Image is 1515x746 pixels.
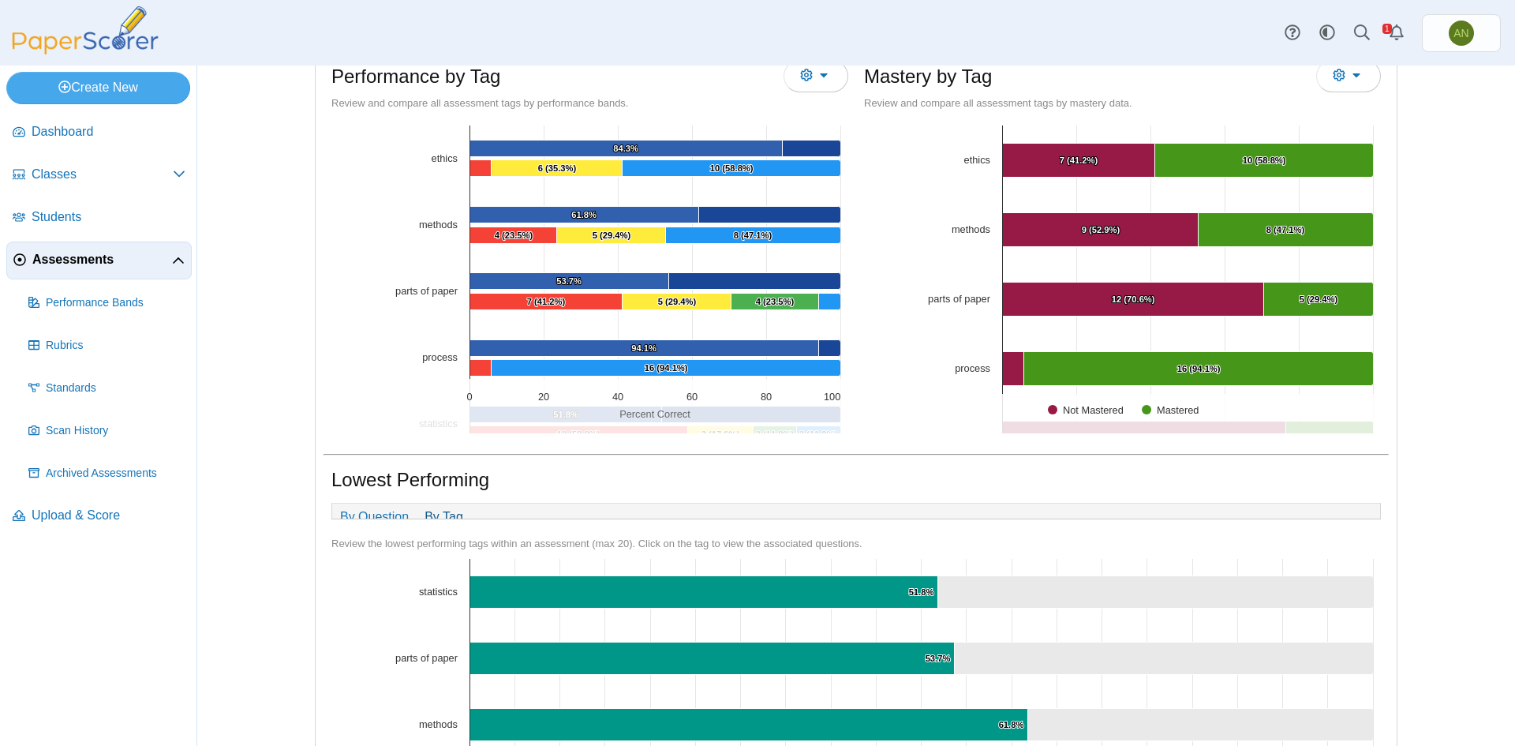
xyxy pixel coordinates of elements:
[1003,144,1286,455] g: Not Mastered, bar series 2 of 2 with 5 bars.
[909,587,934,597] text: 51.8%
[999,720,1024,729] text: 61.8%
[331,96,848,111] div: Review and compare all assessment tags by performance bands.
[1264,283,1374,317] path: [object Object], 5. Mastered.
[658,297,697,306] text: 5 (29.4%)
[22,455,192,493] a: Archived Assessments
[645,363,688,373] text: 16 (94.1%)
[419,586,458,598] a: statistics
[756,429,795,439] text: 2 (11.8%)
[553,410,578,419] text: 51.8%
[470,643,955,675] path: parts of paper, 53.7%. % of Points Earned.
[1003,352,1024,386] path: [object Object], 1. Not Mastered.
[46,295,185,311] span: Performance Bands
[662,141,841,423] g: Average Percent Not Correct, bar series 1 of 6 with 5 bars.
[819,294,841,310] path: [object Object], 1. Standard Exceeded.
[571,210,597,219] text: 61.8%
[1453,28,1468,39] span: Abby Nance
[470,141,819,423] g: Average Percent Correct, bar series 2 of 6 with 5 bars.
[1024,144,1374,455] g: Mastered, bar series 1 of 2 with 5 bars.
[1243,156,1286,165] text: 10 (58.8%)
[623,160,841,177] path: [object Object], 10. Standard Exceeded.
[470,294,623,310] path: [object Object], 7. Standard Not Yet Met.
[1003,144,1155,178] path: [object Object], 7. Not Mastered.
[470,407,662,423] path: [object Object], 51.76470588235294. Average Percent Correct.
[470,141,783,157] path: [object Object], 84.31373529411765. Average Percent Correct.
[964,154,990,166] a: ethics
[395,285,458,297] a: parts of paper
[432,152,458,164] a: ethics
[538,391,549,403] text: 20
[46,423,185,439] span: Scan History
[631,343,656,353] text: 94.1%
[556,276,582,286] text: 53.7%
[6,497,192,535] a: Upload & Score
[470,360,492,377] path: [object Object], 1. Standard Not Yet Met.
[669,273,841,290] path: [object Object], 46.3235294117647. Average Percent Not Correct.
[952,432,990,444] tspan: statistics
[417,504,471,530] a: By Tag
[6,242,192,279] a: Assessments
[1157,404,1199,416] text: Mastered
[32,507,185,524] span: Upload & Score
[557,429,600,439] text: 10 (58.8%)
[557,227,666,244] path: [object Object], 5. Standard Nearly Met.
[1177,364,1221,373] text: 16 (94.1%)
[6,6,164,54] img: PaperScorer
[470,273,669,290] path: [object Object], 53.6764705882353. Average Percent Correct.
[22,412,192,450] a: Scan History
[527,297,566,306] text: 7 (41.2%)
[864,118,1381,433] div: Chart. Highcharts interactive chart.
[613,144,638,153] text: 84.3%
[952,223,990,235] a: methods
[864,96,1381,111] div: Review and compare all assessment tags by mastery data.
[419,219,458,231] a: methods
[619,408,690,420] text: Percent Correct
[783,141,841,157] path: [object Object], 15.686264705882351. Average Percent Not Correct.
[419,718,458,730] a: methods
[492,160,819,443] g: Standard Met, bar series 4 of 6 with 5 bars.
[928,293,991,305] tspan: parts of paper
[32,208,185,226] span: Students
[1300,294,1338,304] text: 5 (29.4%)
[819,340,841,357] path: [object Object], 5.882352941176464. Average Percent Not Correct.
[666,227,841,244] path: [object Object], 8. Standard Exceeded.
[46,380,185,396] span: Standards
[492,360,841,377] path: [object Object], 16. Standard Exceeded.
[331,537,1381,551] div: Review the lowest performing tags within an assessment (max 20). Click on the tag to view the ass...
[331,467,489,493] h1: Lowest Performing
[662,407,841,423] path: [object Object], 48.23529411764706. Average Percent Not Correct.
[926,654,951,663] text: 53.7%
[864,118,1381,512] svg: Interactive chart
[864,63,992,90] h1: Mastery by Tag
[395,652,458,664] tspan: parts of paper
[422,351,458,363] a: process
[46,466,185,482] span: Archived Assessments
[6,199,192,237] a: Students
[623,294,731,310] path: [object Object], 5. Standard Nearly Met.
[1028,709,1374,741] path: methods, 38.2. .
[612,391,623,403] text: 40
[1024,352,1374,386] path: [object Object], 16. Mastered.
[470,227,557,244] path: [object Object], 4. Standard Not Yet Met.
[331,118,848,433] div: Chart. Highcharts interactive chart.
[686,391,698,403] text: 60
[470,340,819,357] path: [object Object], 94.11764705882354. Average Percent Correct.
[1155,144,1374,178] path: [object Object], 10. Mastered.
[331,118,848,512] svg: Interactive chart
[754,426,797,443] path: [object Object], 2. Standard Met.
[1199,213,1374,247] path: [object Object], 8. Mastered.
[492,160,754,443] g: Standard Nearly Met, bar series 5 of 6 with 5 bars.
[492,160,623,177] path: [object Object], 6. Standard Nearly Met.
[955,643,1374,675] path: parts of paper, 46.3. .
[470,576,938,609] path: statistics, 51.8%. % of Points Earned.
[46,338,185,354] span: Rubrics
[710,163,754,173] text: 10 (58.8%)
[1003,422,1286,455] path: [object Object], 13. Not Mastered.
[466,391,472,403] text: 0
[32,251,172,268] span: Assessments
[332,504,417,530] a: By Question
